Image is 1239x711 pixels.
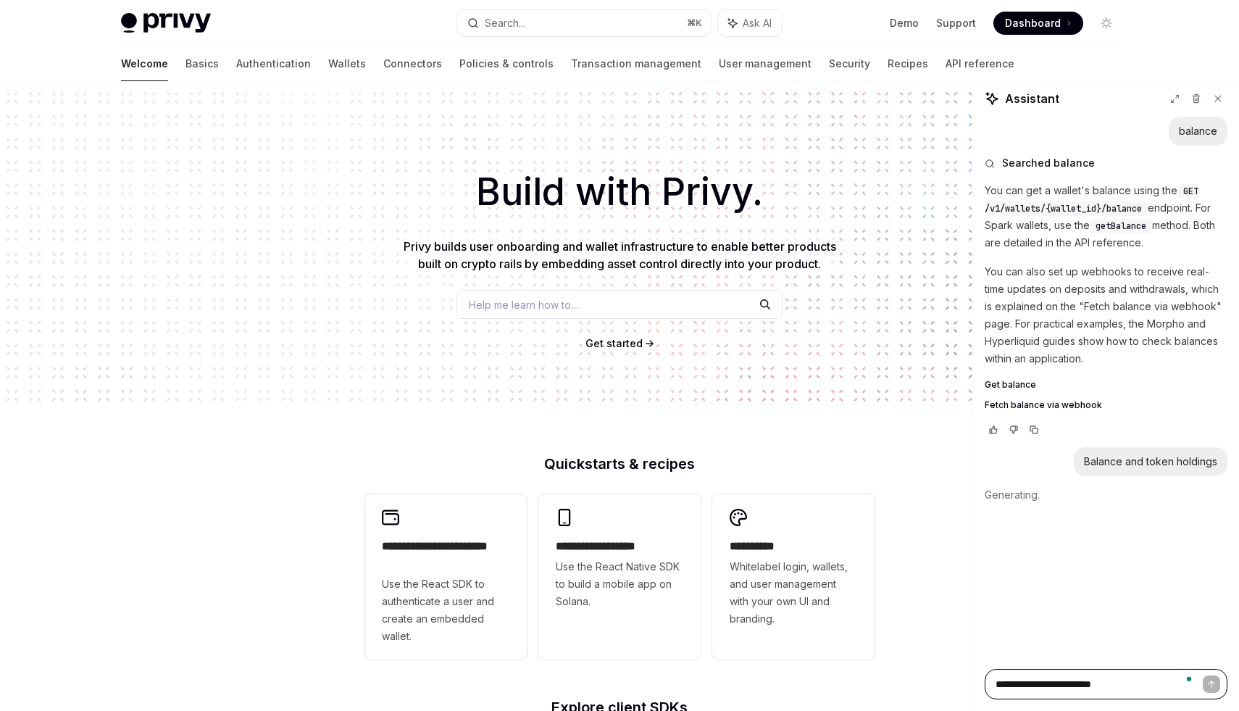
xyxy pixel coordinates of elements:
a: Policies & controls [459,46,554,81]
img: light logo [121,13,211,33]
span: Searched balance [1002,156,1095,170]
a: Get balance [985,379,1227,391]
a: Dashboard [993,12,1083,35]
span: Dashboard [1005,16,1061,30]
a: Wallets [328,46,366,81]
button: Search...⌘K [457,10,711,36]
span: Help me learn how to… [469,297,579,312]
div: Balance and token holdings [1084,454,1217,469]
h2: Quickstarts & recipes [364,457,875,471]
span: Get started [585,337,643,349]
span: Assistant [1005,90,1059,107]
a: API reference [946,46,1014,81]
span: ⌘ K [687,17,702,29]
a: Demo [890,16,919,30]
a: Get started [585,336,643,351]
a: Security [829,46,870,81]
a: Support [936,16,976,30]
h1: Build with Privy. [23,164,1216,220]
span: Ask AI [743,16,772,30]
div: Search... [485,14,525,32]
button: Toggle dark mode [1095,12,1118,35]
a: Welcome [121,46,168,81]
a: **** *****Whitelabel login, wallets, and user management with your own UI and branding. [712,494,875,660]
span: getBalance [1096,220,1146,232]
div: balance [1179,124,1217,138]
a: Connectors [383,46,442,81]
a: Basics [185,46,219,81]
a: Authentication [236,46,311,81]
a: Fetch balance via webhook [985,399,1227,411]
a: Transaction management [571,46,701,81]
span: Whitelabel login, wallets, and user management with your own UI and branding. [730,558,857,628]
div: Generating. [985,476,1227,514]
p: You can also set up webhooks to receive real-time updates on deposits and withdrawals, which is e... [985,263,1227,367]
span: Use the React Native SDK to build a mobile app on Solana. [556,558,683,610]
button: Send message [1203,675,1220,693]
button: Searched balance [985,156,1227,170]
p: You can get a wallet's balance using the endpoint. For Spark wallets, use the method. Both are de... [985,182,1227,251]
span: Fetch balance via webhook [985,399,1102,411]
span: Get balance [985,379,1036,391]
textarea: To enrich screen reader interactions, please activate Accessibility in Grammarly extension settings [985,669,1227,699]
a: **** **** **** ***Use the React Native SDK to build a mobile app on Solana. [538,494,701,660]
span: Privy builds user onboarding and wallet infrastructure to enable better products built on crypto ... [404,239,836,271]
a: Recipes [888,46,928,81]
span: Use the React SDK to authenticate a user and create an embedded wallet. [382,575,509,645]
button: Ask AI [718,10,782,36]
a: User management [719,46,812,81]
